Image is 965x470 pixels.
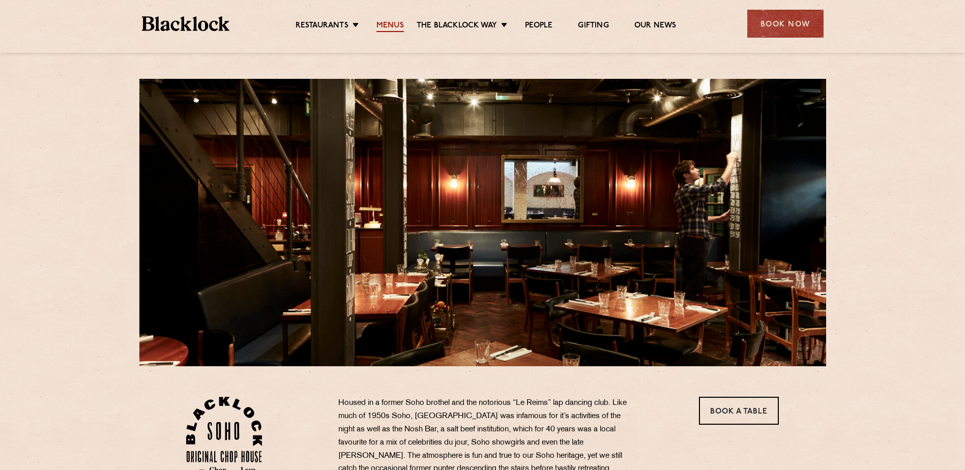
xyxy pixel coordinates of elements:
[376,21,404,32] a: Menus
[296,21,348,32] a: Restaurants
[634,21,677,32] a: Our News
[525,21,552,32] a: People
[747,10,824,38] div: Book Now
[417,21,497,32] a: The Blacklock Way
[578,21,608,32] a: Gifting
[142,16,230,31] img: BL_Textured_Logo-footer-cropped.svg
[699,397,779,425] a: Book a Table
